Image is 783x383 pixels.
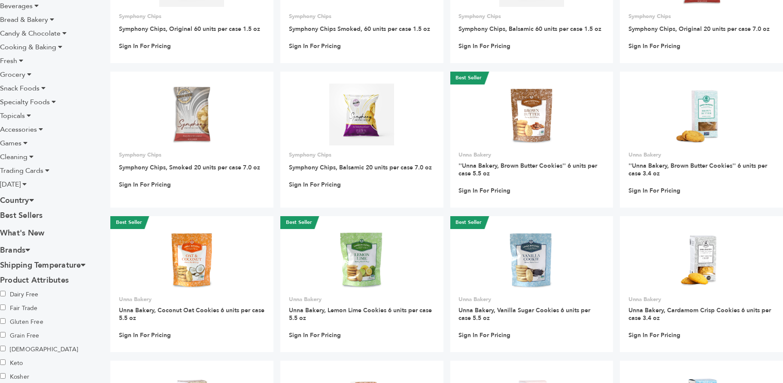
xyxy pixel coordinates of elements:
a: Symphony Chips, Smoked 20 units per case 7.0 oz [119,163,260,172]
a: Symphony Chips, Original 60 units per case 1.5 oz [119,25,260,33]
p: Unna Bakery [119,296,265,303]
p: Symphony Chips [459,12,605,20]
a: Symphony Chips, Balsamic 60 units per case 1.5 oz [459,25,602,33]
a: ''Unna Bakery, Brown Butter Cookies'' 6 units per case 3.4 oz [628,162,767,178]
a: Sign In For Pricing [119,181,171,189]
img: Symphony Chips, Balsamic 20 units per case 7.0 oz [329,84,394,145]
img: Unna Bakery, Lemon Lime Cookies 6 units per case 5.5 oz [331,228,393,290]
p: Unna Bakery [289,296,435,303]
a: Unna Bakery, Coconut Oat Cookies 6 units per case 5.5 oz [119,306,264,322]
img: Symphony Chips, Smoked 20 units per case 7.0 oz [171,84,212,145]
a: Symphony Chips, Balsamic 20 units per case 7.0 oz [289,163,432,172]
a: Sign In For Pricing [459,332,511,339]
a: Sign In For Pricing [628,332,680,339]
a: Unna Bakery, Lemon Lime Cookies 6 units per case 5.5 oz [289,306,432,322]
p: Unna Bakery [628,296,774,303]
img: ''Unna Bakery, Brown Butter Cookies'' 6 units per case 3.4 oz [671,84,733,146]
a: Sign In For Pricing [459,187,511,195]
img: Unna Bakery, Cardamom Crisp Cookies 6 units per case 3.4 oz [671,228,733,290]
a: Sign In For Pricing [459,42,511,50]
a: Unna Bakery, Cardamom Crisp Cookies 6 units per case 3.4 oz [628,306,771,322]
a: Sign In For Pricing [289,181,341,189]
a: Symphony Chips Smoked, 60 units per case 1.5 oz [289,25,430,33]
img: Unna Bakery, Vanilla Sugar Cookies 6 units per case 5.5 oz [501,228,563,290]
img: Unna Bakery, Coconut Oat Cookies 6 units per case 5.5 oz [161,228,223,290]
a: Sign In For Pricing [119,332,171,339]
p: Unna Bakery [459,151,605,159]
p: Unna Bakery [628,151,774,159]
p: Symphony Chips [119,12,265,20]
p: Symphony Chips [119,151,265,159]
p: Symphony Chips [289,12,435,20]
a: Sign In For Pricing [119,42,171,50]
a: Sign In For Pricing [628,187,680,195]
img: ''Unna Bakery, Brown Butter Cookies'' 6 units per case 5.5 oz [501,84,563,146]
p: Symphony Chips [289,151,435,159]
a: Unna Bakery, Vanilla Sugar Cookies 6 units per case 5.5 oz [459,306,591,322]
a: Sign In For Pricing [628,42,680,50]
p: Unna Bakery [459,296,605,303]
a: Symphony Chips, Original 20 units per case 7.0 oz [628,25,770,33]
a: ''Unna Bakery, Brown Butter Cookies'' 6 units per case 5.5 oz [459,162,598,178]
a: Sign In For Pricing [289,42,341,50]
p: Symphony Chips [628,12,774,20]
a: Sign In For Pricing [289,332,341,339]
